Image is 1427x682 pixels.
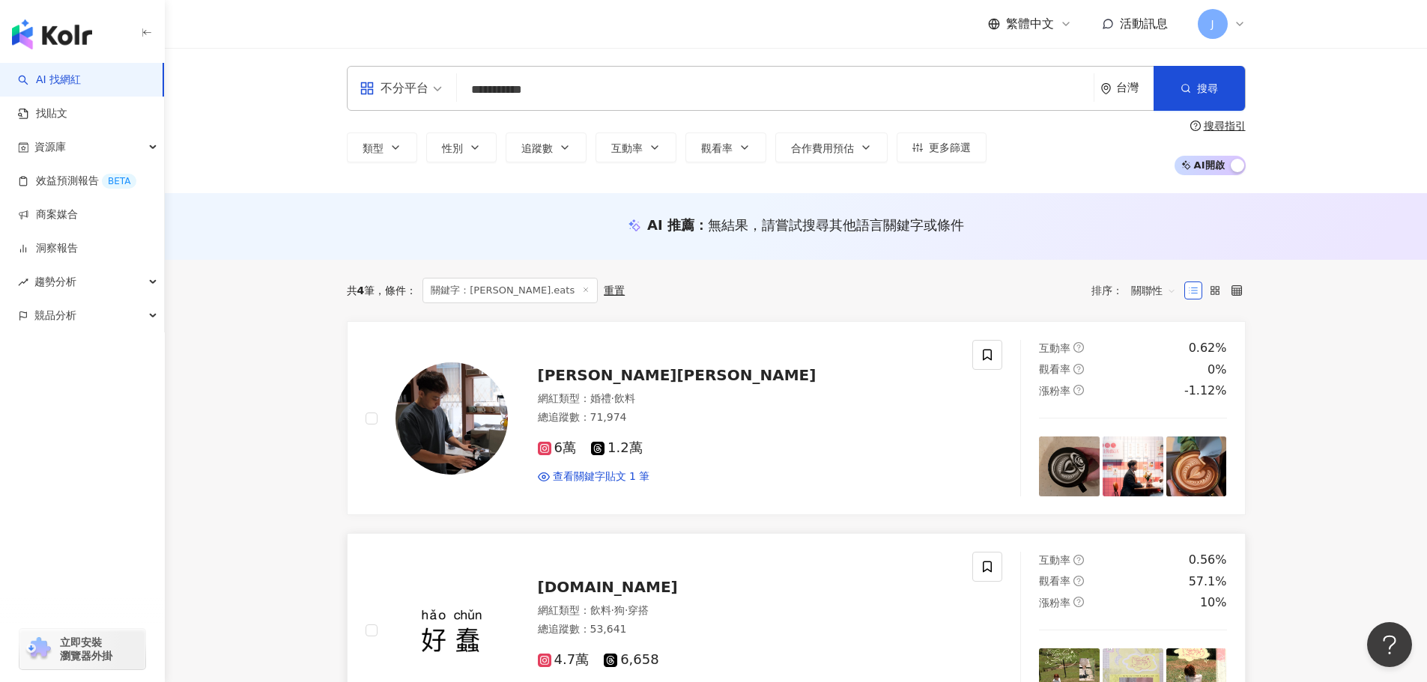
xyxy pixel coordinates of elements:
button: 類型 [347,133,417,162]
span: 更多篩選 [929,141,971,153]
span: 漲粉率 [1039,597,1070,609]
span: 資源庫 [34,130,66,164]
div: 0% [1208,362,1226,378]
span: 6,658 [604,652,659,668]
span: 關鍵字：[PERSON_NAME].eats [422,278,598,303]
div: 0.56% [1189,552,1227,568]
div: 57.1% [1189,573,1227,590]
span: 追蹤數 [521,142,553,154]
div: 台灣 [1116,82,1154,94]
span: 4.7萬 [538,652,590,668]
button: 追蹤數 [506,133,587,162]
span: 合作費用預估 [791,142,854,154]
span: 互動率 [1039,554,1070,566]
span: 性別 [442,142,463,154]
span: 飲料 [614,392,635,404]
a: KOL Avatar[PERSON_NAME][PERSON_NAME]網紅類型：婚禮·飲料總追蹤數：71,9746萬1.2萬查看關鍵字貼文 1 筆互動率question-circle0.62%... [347,321,1246,515]
div: 網紅類型 ： [538,603,955,618]
span: · [625,604,628,616]
a: 查看關鍵字貼文 1 筆 [538,469,650,484]
span: · [611,392,614,404]
span: 互動率 [611,142,643,154]
img: chrome extension [24,637,53,661]
span: question-circle [1190,121,1201,131]
a: searchAI 找網紅 [18,73,81,88]
span: 6萬 [538,440,576,456]
div: 排序： [1091,278,1184,302]
span: 觀看率 [1039,575,1070,587]
span: 類型 [363,142,384,154]
span: 飲料 [590,604,611,616]
span: environment [1100,83,1112,94]
span: question-circle [1073,597,1084,607]
span: 搜尋 [1197,82,1218,94]
div: -1.12% [1184,383,1227,399]
span: 競品分析 [34,299,76,332]
button: 搜尋 [1154,66,1245,111]
span: 立即安裝 瀏覽器外掛 [60,636,112,663]
img: post-image [1039,436,1100,497]
span: 1.2萬 [591,440,643,456]
span: 繁體中文 [1006,16,1054,32]
span: appstore [360,81,375,96]
div: AI 推薦 ： [647,216,964,234]
span: 無結果，請嘗試搜尋其他語言關鍵字或條件 [708,217,964,233]
span: question-circle [1073,385,1084,395]
a: 效益預測報告BETA [18,174,136,189]
span: question-circle [1073,342,1084,353]
span: 狗 [614,604,625,616]
span: rise [18,277,28,287]
img: KOL Avatar [396,362,508,475]
button: 更多篩選 [897,133,987,162]
span: [DOMAIN_NAME] [538,578,678,596]
span: 漲粉率 [1039,385,1070,397]
button: 觀看率 [685,133,766,162]
a: 洞察報告 [18,241,78,256]
button: 合作費用預估 [775,133,888,162]
span: 婚禮 [590,392,611,404]
div: 共 筆 [347,284,375,296]
span: 穿搭 [628,604,649,616]
div: 搜尋指引 [1204,120,1246,132]
button: 互動率 [596,133,676,162]
div: 總追蹤數 ： 53,641 [538,622,955,637]
div: 不分平台 [360,76,428,100]
span: 條件 ： [375,284,416,296]
div: 網紅類型 ： [538,392,955,407]
span: 趨勢分析 [34,265,76,299]
iframe: Help Scout Beacon - Open [1367,622,1412,667]
span: 觀看率 [701,142,733,154]
span: 互動率 [1039,342,1070,354]
div: 總追蹤數 ： 71,974 [538,410,955,425]
span: question-circle [1073,364,1084,374]
div: 0.62% [1189,340,1227,356]
span: 觀看率 [1039,363,1070,375]
span: 關聯性 [1131,278,1176,302]
div: 重置 [604,284,625,296]
a: 商案媒合 [18,207,78,222]
a: chrome extension立即安裝 瀏覽器外掛 [19,629,145,669]
span: · [611,604,614,616]
div: 10% [1200,594,1227,611]
span: [PERSON_NAME][PERSON_NAME] [538,366,816,384]
span: J [1211,16,1214,32]
button: 性別 [426,133,497,162]
img: post-image [1166,436,1227,497]
span: question-circle [1073,555,1084,565]
span: 活動訊息 [1120,16,1168,31]
a: 找貼文 [18,106,67,121]
span: 查看關鍵字貼文 1 筆 [553,469,650,484]
img: post-image [1103,436,1163,497]
span: 4 [357,284,365,296]
img: logo [12,19,92,49]
span: question-circle [1073,576,1084,586]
